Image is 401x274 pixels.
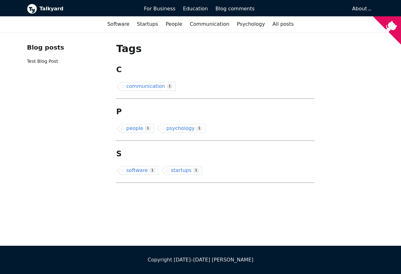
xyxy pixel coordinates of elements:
[233,19,269,30] a: Psychology
[116,107,315,116] h2: P
[140,3,179,14] a: For Business
[116,149,315,158] h2: S
[179,3,212,14] a: Education
[167,84,173,89] span: 1
[121,124,154,133] a: people1
[27,42,106,53] div: Blog posts
[216,6,255,12] span: Blog comments
[269,19,298,30] a: All posts
[103,19,133,30] a: Software
[27,4,37,14] img: Talkyard logo
[186,19,233,30] a: Communication
[149,168,156,173] span: 1
[116,42,315,55] h1: Tags
[162,19,186,30] a: People
[27,4,135,14] a: Talkyard logoTalkyard
[145,126,151,131] span: 1
[27,42,106,70] nav: Blog recent posts navigation
[27,59,58,64] a: Test Blog Post
[121,166,158,175] a: software1
[352,6,370,12] a: About
[196,126,202,131] span: 1
[193,168,199,173] span: 1
[116,65,315,74] h2: C
[166,166,202,175] a: startups1
[144,6,175,12] span: For Business
[212,3,258,14] a: Blog comments
[27,256,374,264] div: Copyright [DATE]–[DATE] [PERSON_NAME]
[133,19,162,30] a: Startups
[161,124,205,133] a: psychology1
[39,5,135,13] b: Talkyard
[183,6,208,12] span: Education
[121,82,175,91] a: communication1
